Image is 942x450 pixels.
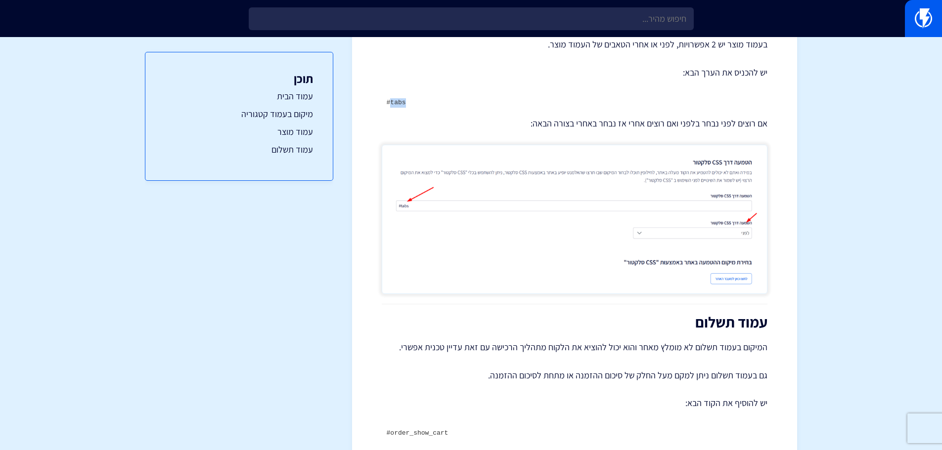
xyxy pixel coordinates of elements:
[165,143,313,156] a: עמוד תשלום
[382,66,767,79] p: יש להכניס את הערך הבא:
[387,429,449,437] code: #order_show_cart
[382,369,767,382] p: גם בעמוד תשלום ניתן למקם מעל החלק של סיכום ההזמנה או מתחת לסיכום ההזמנה.
[382,314,767,330] h2: עמוד תשלום
[382,397,767,409] p: יש להוסיף את הקוד הבא:
[165,90,313,103] a: עמוד הבית
[249,7,694,30] input: חיפוש מהיר...
[165,125,313,138] a: עמוד מוצר
[382,340,767,354] p: המיקום בעמוד תשלום לא מומלץ מאחר והוא יכול להוציא את הלקוח מתהליך הרכישה עם זאת עדיין טכנית אפשרי.
[165,72,313,85] h3: תוכן
[382,38,767,51] p: בעמוד מוצר יש 2 אפשרויות, לפני או אחרי הטאבים של העמוד מוצר.
[165,108,313,121] a: מיקום בעמוד קטגוריה
[387,99,406,106] code: #tabs
[382,117,767,130] p: אם רוצים לפני נבחר בלפני ואם רוצים אחרי אז נבחר באחרי בצורה הבאה:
